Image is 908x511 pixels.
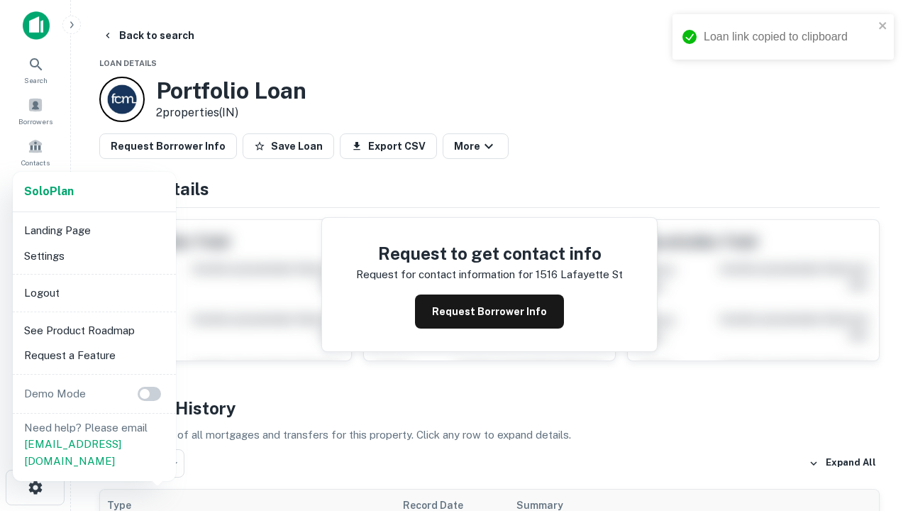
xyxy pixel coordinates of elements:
[24,185,74,198] strong: Solo Plan
[878,20,888,33] button: close
[18,243,170,269] li: Settings
[18,218,170,243] li: Landing Page
[24,438,121,467] a: [EMAIL_ADDRESS][DOMAIN_NAME]
[24,183,74,200] a: SoloPlan
[837,397,908,466] iframe: Chat Widget
[18,385,92,402] p: Demo Mode
[18,280,170,306] li: Logout
[704,28,874,45] div: Loan link copied to clipboard
[18,318,170,344] li: See Product Roadmap
[24,419,165,470] p: Need help? Please email
[18,343,170,368] li: Request a Feature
